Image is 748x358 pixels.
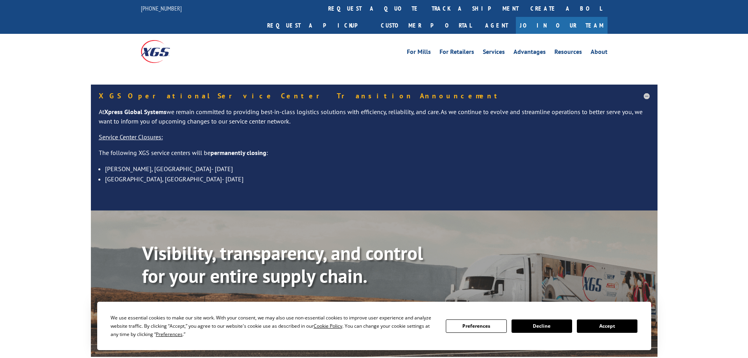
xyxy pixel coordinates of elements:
[591,49,608,57] a: About
[99,92,650,100] h5: XGS Operational Service Center Transition Announcement
[516,17,608,34] a: Join Our Team
[156,331,183,338] span: Preferences
[105,174,650,184] li: [GEOGRAPHIC_DATA], [GEOGRAPHIC_DATA]- [DATE]
[512,319,572,333] button: Decline
[483,49,505,57] a: Services
[440,49,474,57] a: For Retailers
[105,164,650,174] li: [PERSON_NAME], [GEOGRAPHIC_DATA]- [DATE]
[99,107,650,133] p: At we remain committed to providing best-in-class logistics solutions with efficiency, reliabilit...
[97,302,651,350] div: Cookie Consent Prompt
[211,149,266,157] strong: permanently closing
[99,133,163,141] u: Service Center Closures:
[513,49,546,57] a: Advantages
[111,314,436,338] div: We use essential cookies to make our site work. With your consent, we may also use non-essential ...
[577,319,637,333] button: Accept
[407,49,431,57] a: For Mills
[142,241,423,288] b: Visibility, transparency, and control for your entire supply chain.
[104,108,166,116] strong: Xpress Global Systems
[314,323,342,329] span: Cookie Policy
[554,49,582,57] a: Resources
[261,17,375,34] a: Request a pickup
[446,319,506,333] button: Preferences
[477,17,516,34] a: Agent
[99,148,650,164] p: The following XGS service centers will be :
[141,4,182,12] a: [PHONE_NUMBER]
[375,17,477,34] a: Customer Portal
